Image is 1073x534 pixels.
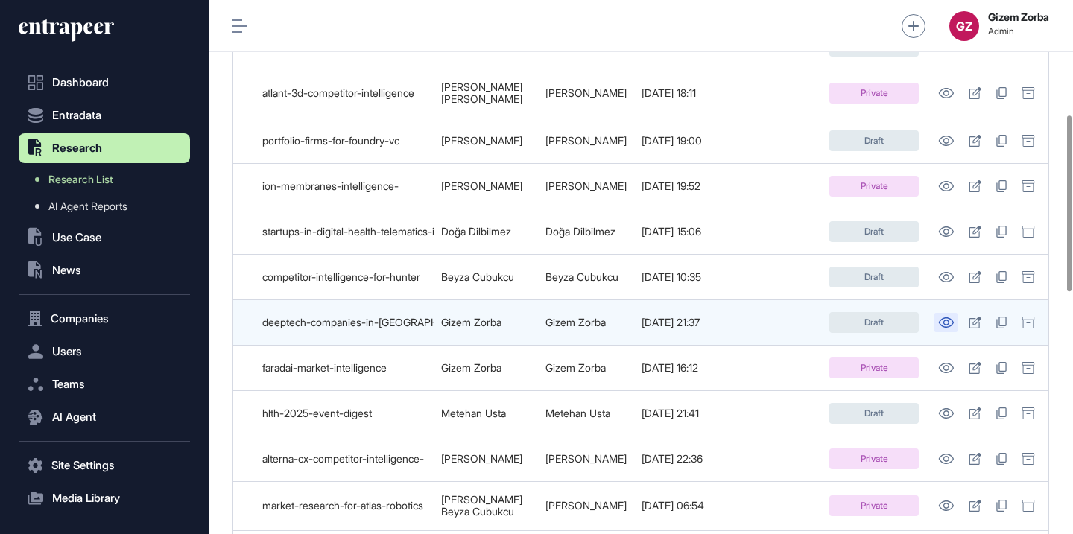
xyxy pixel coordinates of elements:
span: Entradata [52,109,101,121]
button: Site Settings [19,451,190,480]
span: Users [52,346,82,357]
a: [PERSON_NAME] [545,86,627,99]
div: market-research-for-atlas-robotics [262,500,426,512]
button: News [19,255,190,285]
button: Companies [19,304,190,334]
div: Private [829,176,919,197]
button: Users [19,337,190,366]
div: [DATE] 19:52 [642,180,704,192]
a: Beyza Cubukcu [545,270,618,283]
div: Private [829,495,919,516]
a: Metehan Usta [441,407,506,419]
a: Beyza Cubukcu [441,505,514,518]
div: hlth-2025-event-digest [262,407,426,419]
a: Dashboard [19,68,190,98]
span: AI Agent [52,411,96,423]
a: Metehan Usta [545,407,610,419]
a: [PERSON_NAME] [441,493,522,506]
div: [DATE] 22:36 [642,453,704,465]
span: Research List [48,174,113,185]
a: [PERSON_NAME] [441,134,522,147]
div: [DATE] 21:41 [642,407,704,419]
span: Dashboard [52,77,109,89]
strong: Gizem Zorba [988,11,1049,23]
span: Admin [988,26,1049,36]
div: deeptech-companies-in-[GEOGRAPHIC_DATA]-part-2 [262,317,426,328]
span: Site Settings [51,460,115,471]
a: [PERSON_NAME] [441,452,522,465]
div: [DATE] 16:12 [642,362,704,374]
a: Gizem Zorba [441,316,501,328]
div: Private [829,357,919,378]
a: Research List [26,166,190,193]
a: Doğa Dilbilmez [441,225,511,238]
div: portfolio-firms-for-foundry-vc [262,135,426,147]
button: Entradata [19,101,190,130]
a: Gizem Zorba [545,316,606,328]
div: Draft [829,403,919,424]
div: [DATE] 19:00 [642,135,704,147]
a: AI Agent Reports [26,193,190,220]
a: Gizem Zorba [441,361,501,374]
a: Doğa Dilbilmez [545,225,615,238]
a: [PERSON_NAME] [545,452,627,465]
button: Teams [19,369,190,399]
a: [PERSON_NAME] [441,179,522,192]
a: Gizem Zorba [545,361,606,374]
span: Research [52,142,102,154]
button: AI Agent [19,402,190,432]
span: Teams [52,378,85,390]
div: Draft [829,312,919,333]
span: Companies [51,313,109,325]
div: Draft [829,267,919,287]
div: [DATE] 10:35 [642,271,704,283]
div: Draft [829,221,919,242]
button: Research [19,133,190,163]
a: [PERSON_NAME] [545,179,627,192]
div: startups-in-digital-health-telematics-in-svsf [262,226,426,238]
div: faradai-market-intelligence [262,362,426,374]
div: [DATE] 06:54 [642,500,704,512]
div: Private [829,448,919,469]
a: [PERSON_NAME] [545,134,627,147]
div: [DATE] 15:06 [642,226,704,238]
a: Beyza Cubukcu [441,270,514,283]
div: Draft [829,130,919,151]
div: [DATE] 18:11 [642,87,704,99]
a: [PERSON_NAME] [545,499,627,512]
div: ion-membranes-intelligence- [262,180,426,192]
div: Private [829,83,919,104]
div: atlant-3d-competitor-intelligence [262,87,426,99]
button: Media Library [19,483,190,513]
div: competitor-intelligence-for-hunter [262,271,426,283]
div: alterna-cx-competitor-intelligence- [262,453,426,465]
span: Use Case [52,232,101,244]
span: Media Library [52,492,120,504]
span: AI Agent Reports [48,200,127,212]
button: Use Case [19,223,190,252]
a: [PERSON_NAME] [441,92,522,105]
a: [PERSON_NAME] [441,80,522,93]
span: News [52,264,81,276]
button: GZ [949,11,979,41]
div: [DATE] 21:37 [642,317,704,328]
